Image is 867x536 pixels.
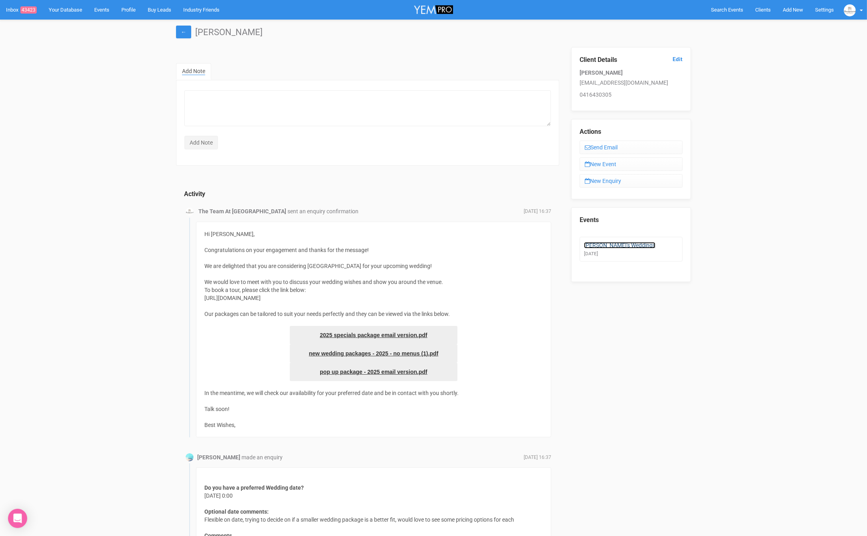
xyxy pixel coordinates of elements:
[204,484,304,491] strong: Do you have a preferred Wedding date?
[198,208,286,214] strong: The Team At [GEOGRAPHIC_DATA]
[176,28,691,37] h1: [PERSON_NAME]
[524,454,551,461] span: [DATE] 16:37
[844,4,856,16] img: BGLogo.jpg
[184,136,218,149] input: Add Note
[673,56,683,63] a: Edit
[20,6,37,14] span: 43423
[580,56,683,65] legend: Client Details
[204,508,269,515] strong: Optional date comments:
[8,509,27,528] div: Open Intercom Messenger
[580,174,683,188] a: New Enquiry
[241,454,283,461] span: made an enquiry
[580,157,683,171] a: New Event
[184,190,224,199] legend: Activity
[580,79,683,87] p: [EMAIL_ADDRESS][DOMAIN_NAME]
[580,141,683,154] a: Send Email
[176,63,211,80] a: Add Note
[584,242,655,248] a: [PERSON_NAME]'s Weddings
[584,251,598,256] small: [DATE]
[186,453,194,461] img: Profile Image
[783,7,803,13] span: Add New
[580,216,683,225] legend: Events
[287,208,358,214] span: sent an enquiry confirmation
[711,7,743,13] span: Search Events
[580,91,683,99] p: 0416430305
[196,222,551,437] div: Hi [PERSON_NAME], Congratulations on your engagement and thanks for the message! We are delighted...
[186,208,194,216] img: BGLogo.jpg
[290,326,457,344] a: 2025 specials package email version.pdf
[524,208,551,215] span: [DATE] 16:37
[197,454,240,461] strong: [PERSON_NAME]
[290,344,457,363] a: new wedding packages - 2025 - no menus (1).pdf
[755,7,771,13] span: Clients
[290,363,457,381] a: pop up package - 2025 email version.pdf
[580,69,623,76] strong: [PERSON_NAME]
[580,127,683,137] legend: Actions
[176,26,191,38] a: ←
